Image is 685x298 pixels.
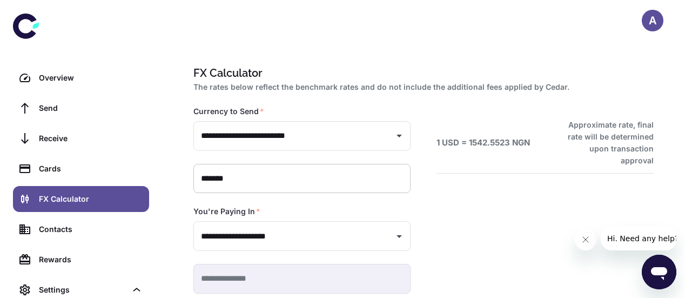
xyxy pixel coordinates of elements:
[39,163,143,175] div: Cards
[436,137,530,149] h6: 1 USD = 1542.5523 NGN
[39,102,143,114] div: Send
[601,227,676,250] iframe: Message from company
[392,128,407,143] button: Open
[13,216,149,242] a: Contacts
[642,10,663,31] button: A
[13,125,149,151] a: Receive
[193,206,260,217] label: You're Paying In
[193,65,649,81] h1: FX Calculator
[13,186,149,212] a: FX Calculator
[13,156,149,182] a: Cards
[39,254,143,266] div: Rewards
[575,229,596,250] iframe: Close message
[556,119,654,167] h6: Approximate rate, final rate will be determined upon transaction approval
[193,106,264,117] label: Currency to Send
[39,193,143,205] div: FX Calculator
[13,95,149,121] a: Send
[39,223,143,235] div: Contacts
[13,247,149,273] a: Rewards
[39,72,143,84] div: Overview
[39,133,143,144] div: Receive
[6,8,78,16] span: Hi. Need any help?
[13,65,149,91] a: Overview
[392,229,407,244] button: Open
[642,255,676,289] iframe: Button to launch messaging window
[39,284,126,296] div: Settings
